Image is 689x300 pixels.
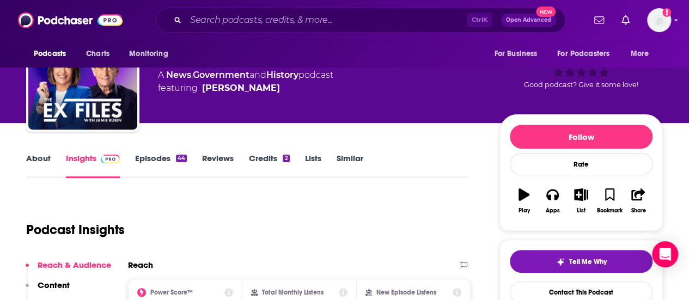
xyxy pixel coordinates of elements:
h2: Power Score™ [150,289,193,296]
span: For Business [494,46,537,62]
button: Play [510,181,538,221]
a: Show notifications dropdown [590,11,608,29]
span: Good podcast? Give it some love! [524,81,638,89]
span: More [631,46,649,62]
a: News [166,70,191,80]
a: InsightsPodchaser Pro [66,153,120,178]
div: Apps [546,207,560,214]
h2: New Episode Listens [376,289,436,296]
a: Christiane Amanpour [202,82,280,95]
div: Rate [510,153,653,175]
img: Podchaser - Follow, Share and Rate Podcasts [18,10,123,30]
button: List [567,181,595,221]
button: open menu [121,44,182,64]
button: open menu [26,44,80,64]
img: Podchaser Pro [101,155,120,163]
button: Share [624,181,653,221]
p: Reach & Audience [38,260,111,270]
a: Episodes44 [135,153,187,178]
button: Follow [510,125,653,149]
a: Show notifications dropdown [617,11,634,29]
span: Logged in as ShannonHennessey [647,8,671,32]
button: open menu [486,44,551,64]
button: Reach & Audience [26,260,111,280]
div: List [577,207,586,214]
div: Bookmark [597,207,623,214]
img: User Profile [647,8,671,32]
span: Open Advanced [506,17,551,23]
div: Share [631,207,645,214]
button: Bookmark [595,181,624,221]
button: Open AdvancedNew [501,14,556,27]
h1: Podcast Insights [26,222,125,238]
button: open menu [550,44,625,64]
a: About [26,153,51,178]
a: Lists [305,153,321,178]
span: , [191,70,193,80]
div: Search podcasts, credits, & more... [156,8,565,33]
span: Podcasts [34,46,66,62]
div: 2 [283,155,289,162]
button: Show profile menu [647,8,671,32]
a: Reviews [202,153,234,178]
a: Similar [337,153,363,178]
span: and [249,70,266,80]
button: Content [26,280,70,300]
button: tell me why sparkleTell Me Why [510,250,653,273]
button: Apps [538,181,566,221]
a: Government [193,70,249,80]
span: Ctrl K [467,13,492,27]
div: Open Intercom Messenger [652,241,678,267]
img: Christiane Amanpour Presents: The Ex Files [28,21,137,130]
span: For Podcasters [557,46,609,62]
input: Search podcasts, credits, & more... [186,11,467,29]
p: Content [38,280,70,290]
a: History [266,70,298,80]
button: open menu [623,44,663,64]
h2: Total Monthly Listens [262,289,324,296]
span: Charts [86,46,109,62]
img: tell me why sparkle [556,258,565,266]
a: Credits2 [249,153,289,178]
h2: Reach [128,260,153,270]
a: Charts [79,44,116,64]
svg: Add a profile image [662,8,671,17]
span: featuring [158,82,333,95]
span: New [536,7,556,17]
div: 44 [176,155,187,162]
span: Monitoring [129,46,168,62]
div: A podcast [158,69,333,95]
div: Play [519,207,530,214]
span: Tell Me Why [569,258,607,266]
